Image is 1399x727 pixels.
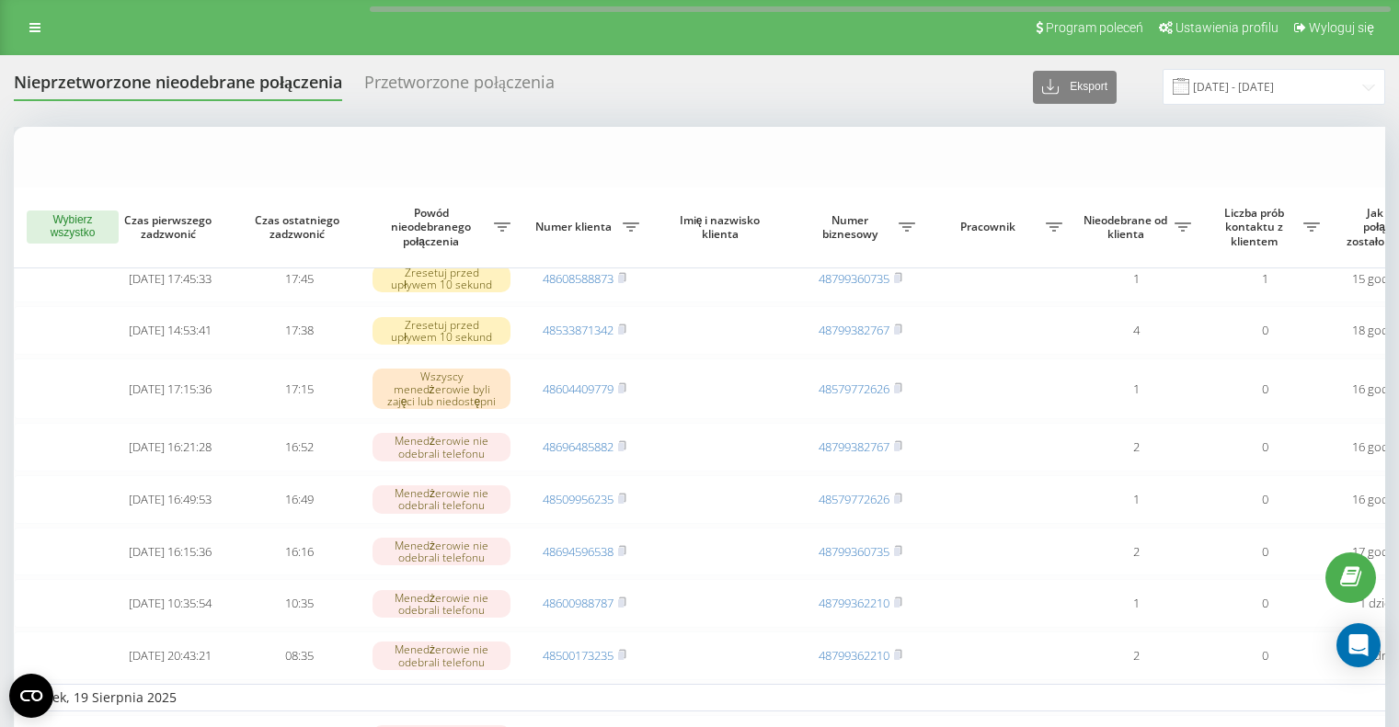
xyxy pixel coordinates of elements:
[543,647,613,664] a: 48500173235
[120,213,220,242] span: Czas pierwszego zadzwonić
[819,491,889,507] a: 48579772626
[235,528,363,576] td: 16:16
[373,538,510,565] div: Menedżerowie nie odebrali telefonu
[543,270,613,287] a: 48608588873
[819,438,889,455] a: 48799382767
[235,475,363,524] td: 16:49
[9,674,53,718] button: Open CMP widget
[543,491,613,507] a: 48509956235
[235,255,363,303] td: 17:45
[106,475,235,524] td: [DATE] 16:49:53
[819,595,889,611] a: 48799362210
[1033,71,1117,104] button: Eksport
[1309,20,1374,35] span: Wyloguj się
[1072,528,1200,576] td: 2
[1046,20,1143,35] span: Program poleceń
[364,73,555,101] div: Przetworzone połączenia
[819,270,889,287] a: 48799360735
[1072,255,1200,303] td: 1
[235,423,363,471] td: 16:52
[106,528,235,576] td: [DATE] 16:15:36
[1072,306,1200,355] td: 4
[235,579,363,628] td: 10:35
[235,358,363,419] td: 17:15
[543,595,613,611] a: 48600988787
[805,213,899,242] span: Numer biznesowy
[1072,631,1200,680] td: 2
[1200,423,1329,471] td: 0
[819,322,889,338] a: 48799382767
[543,438,613,455] a: 48696485882
[664,213,780,242] span: Imię i nazwisko klienta
[819,381,889,397] a: 48579772626
[543,381,613,397] a: 48604409779
[235,631,363,680] td: 08:35
[373,642,510,669] div: Menedżerowie nie odebrali telefonu
[27,210,119,244] button: Wybierz wszystko
[106,423,235,471] td: [DATE] 16:21:28
[1072,579,1200,628] td: 1
[373,590,510,618] div: Menedżerowie nie odebrali telefonu
[819,543,889,560] a: 48799360735
[529,220,623,234] span: Numer klienta
[1210,206,1303,249] span: Liczba prób kontaktu z klientem
[1336,623,1381,667] div: Open Intercom Messenger
[106,631,235,680] td: [DATE] 20:43:21
[1081,213,1175,242] span: Nieodebrane od klienta
[934,220,1046,234] span: Pracownik
[373,369,510,409] div: Wszyscy menedżerowie byli zajęci lub niedostępni
[373,265,510,292] div: Zresetuj przed upływem 10 sekund
[373,317,510,345] div: Zresetuj przed upływem 10 sekund
[1200,528,1329,576] td: 0
[106,306,235,355] td: [DATE] 14:53:41
[1200,631,1329,680] td: 0
[106,255,235,303] td: [DATE] 17:45:33
[373,485,510,513] div: Menedżerowie nie odebrali telefonu
[819,647,889,664] a: 48799362210
[1200,475,1329,524] td: 0
[373,206,494,249] span: Powód nieodebranego połączenia
[14,73,342,101] div: Nieprzetworzone nieodebrane połączenia
[106,358,235,419] td: [DATE] 17:15:36
[1175,20,1279,35] span: Ustawienia profilu
[235,306,363,355] td: 17:38
[543,322,613,338] a: 48533871342
[106,579,235,628] td: [DATE] 10:35:54
[373,433,510,460] div: Menedżerowie nie odebrali telefonu
[1072,423,1200,471] td: 2
[1200,306,1329,355] td: 0
[1200,358,1329,419] td: 0
[1200,579,1329,628] td: 0
[1072,475,1200,524] td: 1
[1072,358,1200,419] td: 1
[543,543,613,560] a: 48694596538
[249,213,349,242] span: Czas ostatniego zadzwonić
[1200,255,1329,303] td: 1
